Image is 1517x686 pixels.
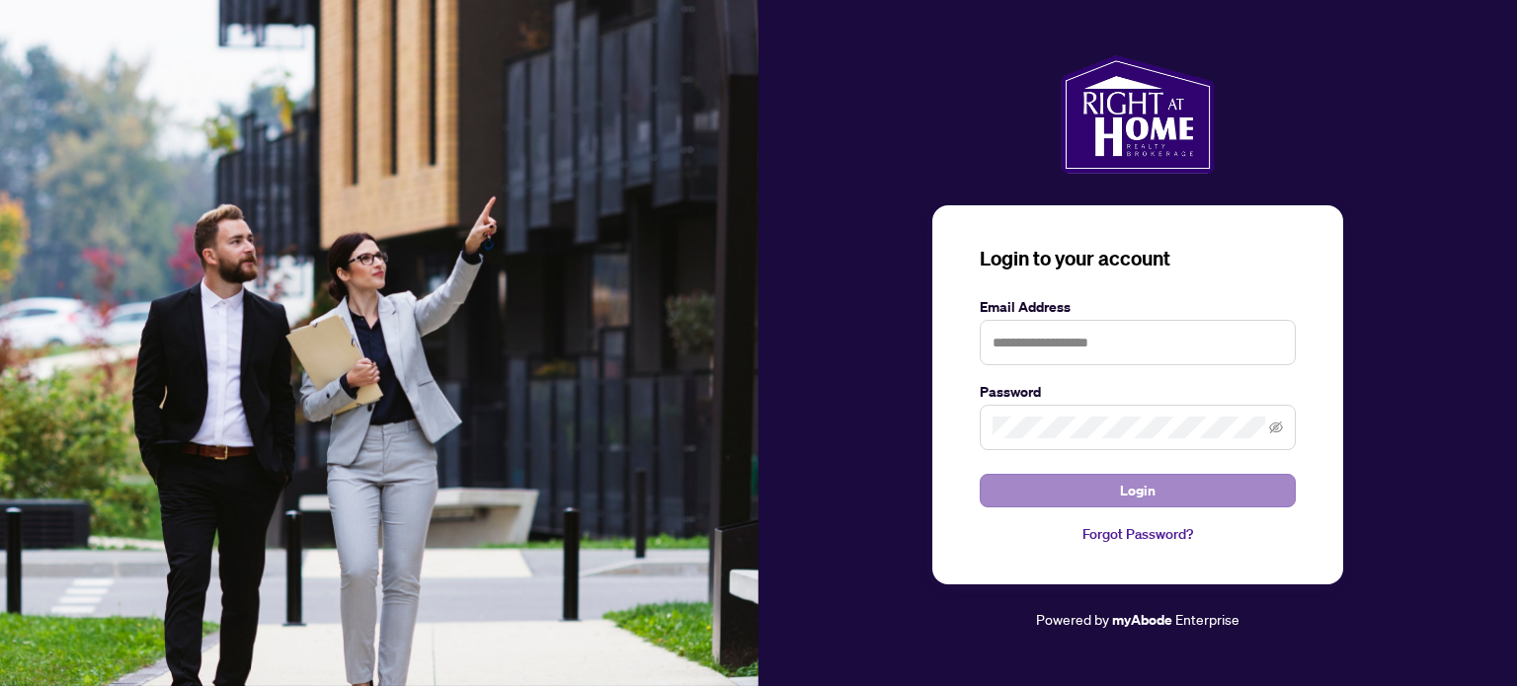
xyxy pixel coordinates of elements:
span: Enterprise [1175,610,1239,628]
label: Password [980,381,1296,403]
span: eye-invisible [1269,420,1283,434]
a: myAbode [1112,609,1172,631]
h3: Login to your account [980,245,1296,272]
button: Login [980,474,1296,507]
label: Email Address [980,296,1296,318]
span: Powered by [1036,610,1109,628]
a: Forgot Password? [980,523,1296,545]
img: ma-logo [1061,55,1214,174]
span: Login [1120,475,1156,506]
